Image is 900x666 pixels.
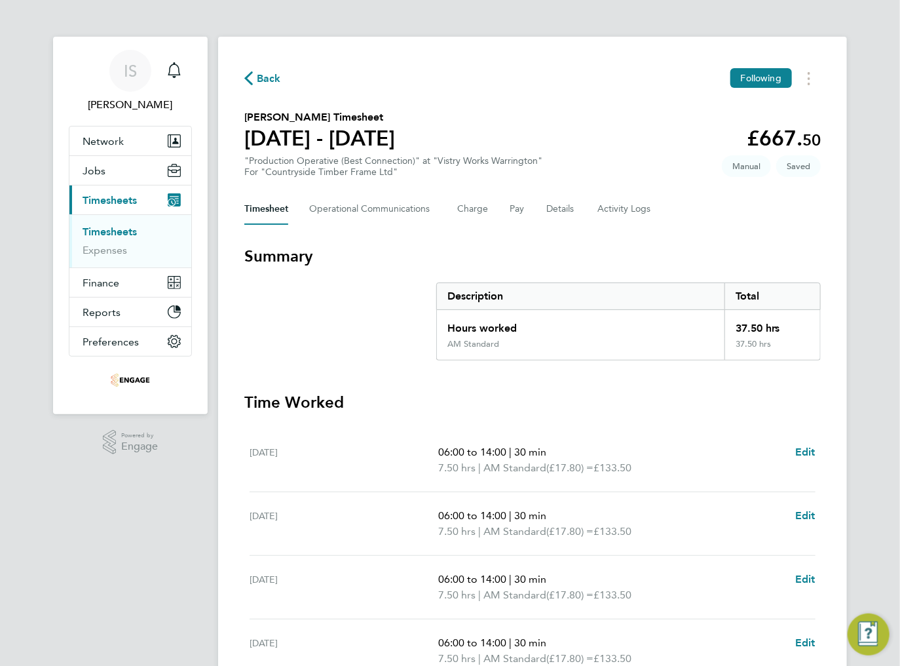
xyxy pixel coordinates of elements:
a: Powered byEngage [103,430,159,455]
span: Jobs [83,165,105,177]
div: Hours worked [437,310,724,339]
span: 30 min [514,446,546,458]
span: 30 min [514,509,546,522]
span: Engage [121,441,158,452]
div: Timesheets [69,214,191,267]
button: Pay [510,193,525,225]
span: | [478,461,481,474]
span: 30 min [514,573,546,585]
div: 37.50 hrs [724,339,820,360]
button: Reports [69,298,191,326]
button: Preferences [69,327,191,356]
span: | [509,509,512,522]
button: Activity Logs [597,193,652,225]
span: Edit [795,446,816,458]
button: Following [730,68,792,88]
span: £133.50 [593,589,631,601]
span: This timesheet is Saved. [776,155,821,177]
span: 50 [802,130,821,149]
a: Edit [795,635,816,651]
button: Operational Communications [309,193,436,225]
span: | [478,525,481,538]
span: 7.50 hrs [438,525,476,538]
span: Following [741,72,781,84]
span: Ileana Salsano [69,97,192,113]
div: AM Standard [447,339,499,349]
span: (£17.80) = [546,589,593,601]
span: Finance [83,277,119,289]
span: 06:00 to 14:00 [438,573,506,585]
span: IS [124,62,137,79]
div: [DATE] [250,572,438,603]
span: Edit [795,509,816,522]
app-decimal: £667. [747,126,821,151]
a: IS[PERSON_NAME] [69,50,192,113]
button: Timesheet [244,193,288,225]
h2: [PERSON_NAME] Timesheet [244,109,395,125]
a: Edit [795,572,816,587]
button: Back [244,70,281,87]
span: 7.50 hrs [438,589,476,601]
div: [DATE] [250,444,438,476]
button: Engage Resource Center [848,614,890,656]
div: 37.50 hrs [724,310,820,339]
div: Total [724,283,820,309]
a: Go to home page [69,370,192,391]
span: (£17.80) = [546,525,593,538]
span: Preferences [83,336,139,348]
h3: Summary [244,246,821,267]
span: 30 min [514,637,546,649]
span: Back [257,71,281,87]
span: AM Standard [483,587,546,603]
button: Details [546,193,576,225]
span: 7.50 hrs [438,652,476,665]
span: Edit [795,637,816,649]
span: AM Standard [483,524,546,539]
nav: Main navigation [53,37,208,414]
span: | [478,652,481,665]
a: Edit [795,444,816,460]
span: 06:00 to 14:00 [438,509,506,522]
span: Timesheets [83,194,137,206]
img: thebestconnection-logo-retina.png [111,370,150,391]
div: Description [437,283,724,309]
a: Timesheets [83,225,137,238]
button: Finance [69,268,191,297]
span: 06:00 to 14:00 [438,637,506,649]
h3: Time Worked [244,392,821,413]
a: Edit [795,508,816,524]
span: | [509,446,512,458]
span: Powered by [121,430,158,441]
span: £133.50 [593,652,631,665]
div: For "Countryside Timber Frame Ltd" [244,166,542,178]
span: 06:00 to 14:00 [438,446,506,458]
span: Network [83,135,124,147]
button: Timesheets [69,186,191,214]
h1: [DATE] - [DATE] [244,125,395,151]
span: (£17.80) = [546,461,593,474]
span: | [509,637,512,649]
span: This timesheet was manually created. [722,155,771,177]
span: | [509,573,512,585]
span: £133.50 [593,461,631,474]
div: Summary [436,283,821,361]
span: | [478,589,481,601]
button: Jobs [69,156,191,185]
span: Edit [795,573,816,585]
button: Charge [457,193,489,225]
div: [DATE] [250,508,438,539]
span: AM Standard [483,460,546,476]
span: Reports [83,306,121,319]
button: Timesheets Menu [797,68,821,88]
span: 7.50 hrs [438,461,476,474]
button: Network [69,127,191,155]
div: "Production Operative (Best Connection)" at "Vistry Works Warrington" [244,155,542,178]
span: (£17.80) = [546,652,593,665]
a: Expenses [83,244,127,256]
span: £133.50 [593,525,631,538]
